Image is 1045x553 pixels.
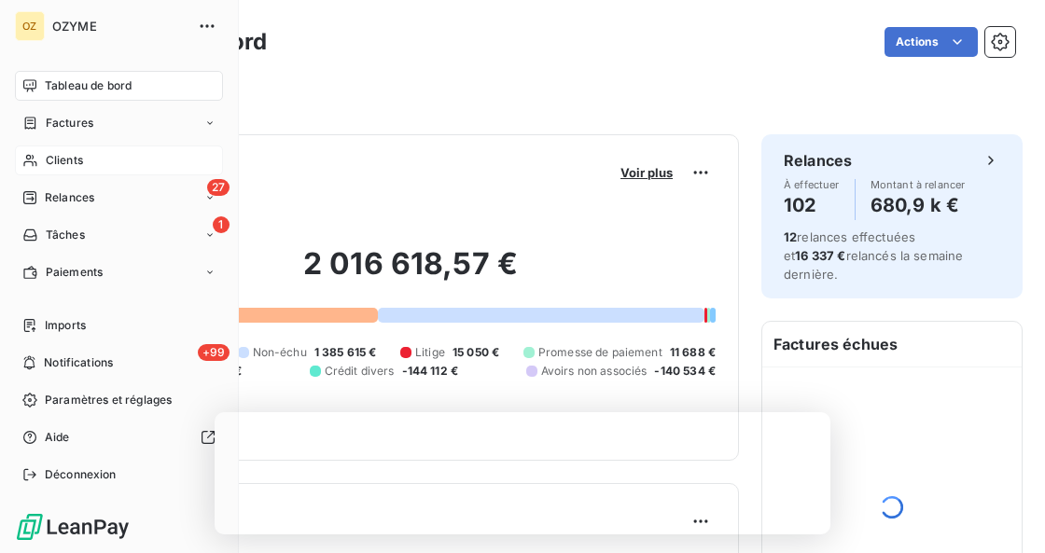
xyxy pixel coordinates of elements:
[45,77,132,94] span: Tableau de bord
[215,412,830,534] iframe: Enquête de LeanPay
[415,344,445,361] span: Litige
[46,264,103,281] span: Paiements
[45,429,70,446] span: Aide
[15,311,223,340] a: Imports
[620,165,673,180] span: Voir plus
[402,363,459,380] span: -144 112 €
[15,512,131,542] img: Logo LeanPay
[46,227,85,243] span: Tâches
[45,189,94,206] span: Relances
[213,216,230,233] span: 1
[46,115,93,131] span: Factures
[784,190,840,220] h4: 102
[871,179,966,190] span: Montant à relancer
[538,344,662,361] span: Promesse de paiement
[314,344,377,361] span: 1 385 615 €
[15,183,223,213] a: 27Relances
[15,422,223,452] a: Aide
[45,317,86,334] span: Imports
[46,152,83,169] span: Clients
[15,257,223,287] a: Paiements
[15,220,223,250] a: 1Tâches
[453,344,499,361] span: 15 050 €
[198,344,230,361] span: +99
[885,27,978,57] button: Actions
[44,354,113,371] span: Notifications
[45,466,117,483] span: Déconnexion
[15,71,223,101] a: Tableau de bord
[45,392,172,408] span: Paramètres et réglages
[15,11,45,41] div: OZ
[871,190,966,220] h4: 680,9 k €
[784,229,963,282] span: relances effectuées et relancés la semaine dernière.
[541,363,648,380] span: Avoirs non associés
[784,229,797,244] span: 12
[615,164,678,181] button: Voir plus
[982,490,1026,534] iframe: Intercom live chat
[325,363,395,380] span: Crédit divers
[762,322,1022,366] h6: Factures échues
[795,248,845,263] span: 16 337 €
[253,344,307,361] span: Non-échu
[15,145,223,175] a: Clients
[207,179,230,196] span: 27
[670,344,716,361] span: 11 688 €
[15,108,223,138] a: Factures
[784,179,840,190] span: À effectuer
[654,363,716,380] span: -140 534 €
[15,385,223,415] a: Paramètres et réglages
[52,19,187,34] span: OZYME
[784,149,852,172] h6: Relances
[105,245,716,301] h2: 2 016 618,57 €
